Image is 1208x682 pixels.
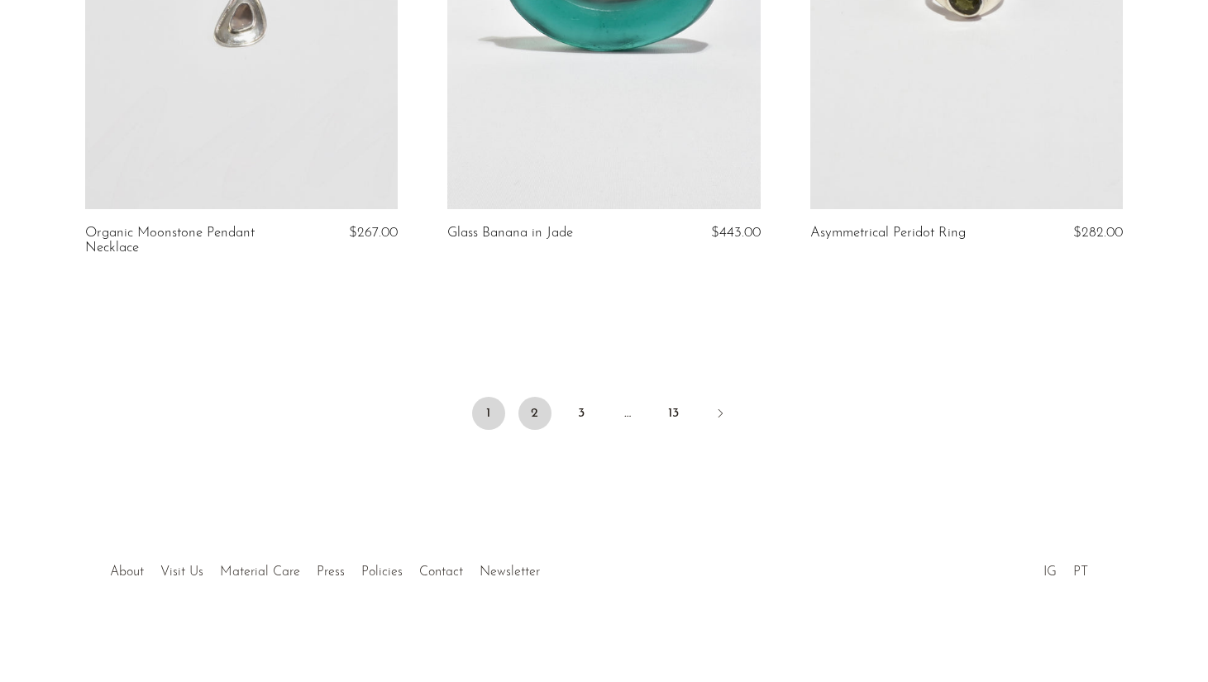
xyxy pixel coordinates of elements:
[349,226,398,240] span: $267.00
[317,565,345,579] a: Press
[810,226,966,241] a: Asymmetrical Peridot Ring
[518,397,551,430] a: 2
[85,226,294,256] a: Organic Moonstone Pendant Necklace
[361,565,403,579] a: Policies
[419,565,463,579] a: Contact
[110,565,144,579] a: About
[1043,565,1057,579] a: IG
[565,397,598,430] a: 3
[160,565,203,579] a: Visit Us
[704,397,737,433] a: Next
[447,226,573,241] a: Glass Banana in Jade
[1035,552,1096,584] ul: Social Medias
[657,397,690,430] a: 13
[102,552,548,584] ul: Quick links
[1073,565,1088,579] a: PT
[611,397,644,430] span: …
[1073,226,1123,240] span: $282.00
[711,226,761,240] span: $443.00
[220,565,300,579] a: Material Care
[472,397,505,430] span: 1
